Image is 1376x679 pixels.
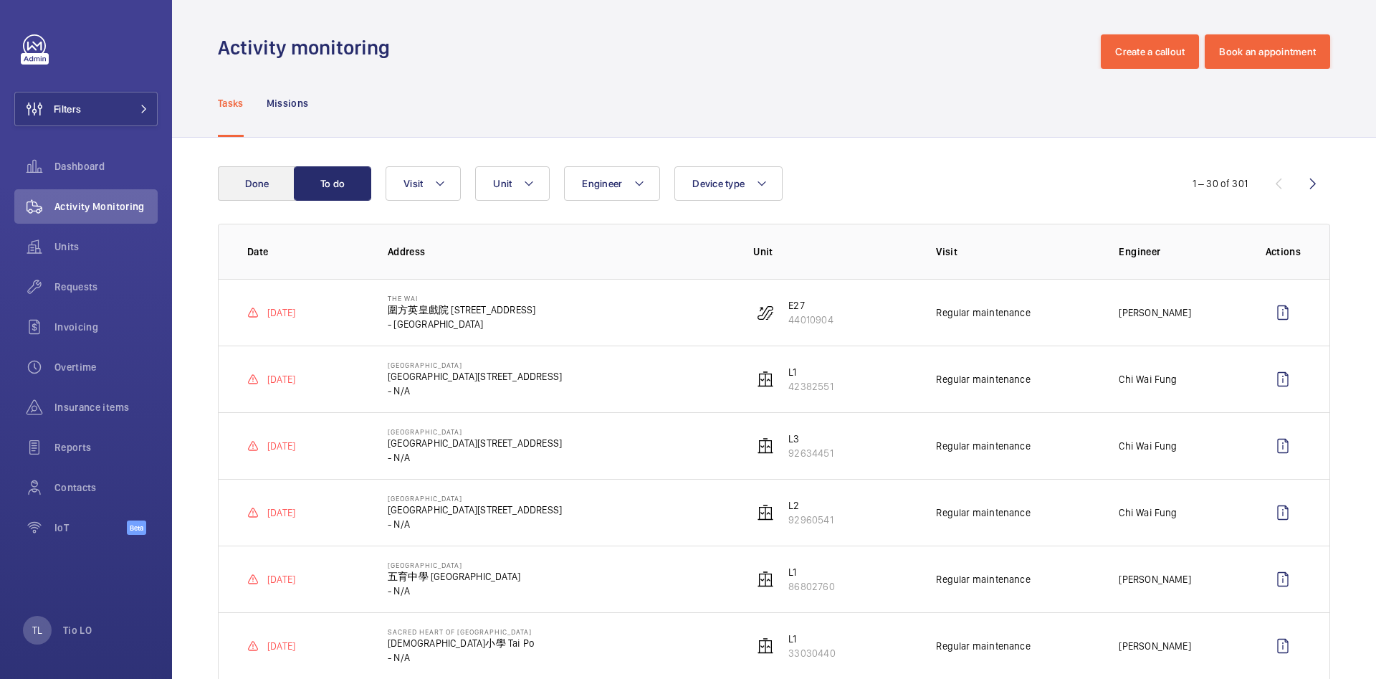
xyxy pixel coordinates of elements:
p: L1 [788,565,834,579]
p: [GEOGRAPHIC_DATA] [388,561,520,569]
p: Regular maintenance [936,572,1030,587]
p: - N/A [388,650,535,665]
p: Regular maintenance [936,439,1030,453]
p: [DEMOGRAPHIC_DATA]小學 Tai Po [388,636,535,650]
span: Contacts [54,480,158,495]
p: Date [247,244,365,259]
div: 1 – 30 of 301 [1193,176,1248,191]
p: L3 [788,432,833,446]
button: Filters [14,92,158,126]
button: Book an appointment [1205,34,1330,69]
span: Overtime [54,360,158,374]
p: [GEOGRAPHIC_DATA] [388,427,562,436]
p: [GEOGRAPHIC_DATA] [388,361,562,369]
p: [PERSON_NAME] [1119,305,1190,320]
p: [GEOGRAPHIC_DATA] [388,494,562,503]
span: Engineer [582,178,622,189]
p: L2 [788,498,833,513]
span: Activity Monitoring [54,199,158,214]
p: Chi Wai Fung [1119,439,1177,453]
p: Chi Wai Fung [1119,505,1177,520]
p: [PERSON_NAME] [1119,639,1190,653]
button: Visit [386,166,461,201]
h1: Activity monitoring [218,34,398,61]
p: [PERSON_NAME] [1119,572,1190,587]
p: [DATE] [267,305,295,320]
span: Beta [127,521,146,535]
button: Engineer [564,166,660,201]
p: Tasks [218,96,244,110]
img: elevator.svg [757,371,774,388]
p: - [GEOGRAPHIC_DATA] [388,317,535,331]
p: Regular maintenance [936,639,1030,653]
span: Unit [493,178,512,189]
img: elevator.svg [757,437,774,455]
p: L1 [788,632,835,646]
p: [DATE] [267,505,295,520]
p: 五育中學 [GEOGRAPHIC_DATA] [388,569,520,584]
span: Filters [54,102,81,116]
p: E27 [788,298,833,313]
span: Visit [403,178,423,189]
p: [DATE] [267,572,295,587]
span: Invoicing [54,320,158,334]
button: Device type [674,166,783,201]
p: Sacred Heart Of [GEOGRAPHIC_DATA] [388,627,535,636]
p: [DATE] [267,439,295,453]
button: Unit [475,166,550,201]
span: Device type [692,178,745,189]
button: Create a callout [1101,34,1199,69]
span: Requests [54,280,158,294]
p: Engineer [1119,244,1242,259]
span: Units [54,239,158,254]
p: 92634451 [788,446,833,460]
p: 86802760 [788,579,834,594]
p: Visit [936,244,1096,259]
p: Address [388,244,730,259]
span: IoT [54,521,127,535]
p: Actions [1266,244,1301,259]
p: Regular maintenance [936,505,1030,520]
p: 圍方英皇戲院 [STREET_ADDRESS] [388,303,535,317]
img: elevator.svg [757,637,774,655]
p: - N/A [388,450,562,465]
p: Unit [753,244,913,259]
img: escalator.svg [757,304,774,321]
p: Chi Wai Fung [1119,372,1177,386]
p: [GEOGRAPHIC_DATA][STREET_ADDRESS] [388,369,562,384]
p: [GEOGRAPHIC_DATA][STREET_ADDRESS] [388,436,562,450]
button: Done [218,166,295,201]
p: 44010904 [788,313,833,327]
p: - N/A [388,584,520,598]
p: TL [32,623,42,637]
p: Missions [267,96,309,110]
p: Regular maintenance [936,305,1030,320]
span: Reports [54,440,158,455]
p: 33030440 [788,646,835,660]
button: To do [294,166,371,201]
p: [DATE] [267,372,295,386]
p: 92960541 [788,513,833,527]
span: Dashboard [54,159,158,174]
p: Regular maintenance [936,372,1030,386]
p: Tio LO [63,623,92,637]
img: elevator.svg [757,504,774,521]
p: - N/A [388,517,562,531]
p: The Wai [388,294,535,303]
p: [GEOGRAPHIC_DATA][STREET_ADDRESS] [388,503,562,517]
img: elevator.svg [757,571,774,588]
p: [DATE] [267,639,295,653]
p: - N/A [388,384,562,398]
span: Insurance items [54,400,158,414]
p: L1 [788,365,833,379]
p: 42382551 [788,379,833,394]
